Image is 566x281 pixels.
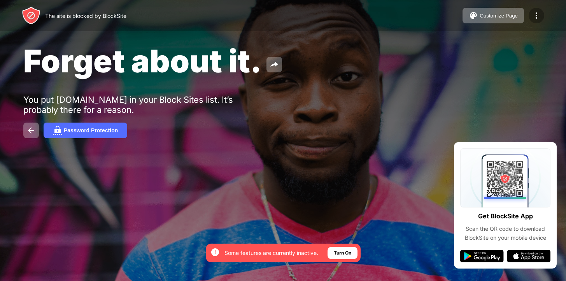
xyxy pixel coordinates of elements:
div: The site is blocked by BlockSite [45,12,126,19]
div: Customize Page [480,13,518,19]
img: app-store.svg [507,250,550,262]
img: menu-icon.svg [532,11,541,20]
img: header-logo.svg [22,6,40,25]
img: google-play.svg [460,250,504,262]
span: Forget about it. [23,42,262,80]
div: You put [DOMAIN_NAME] in your Block Sites list. It’s probably there for a reason. [23,95,264,115]
img: error-circle-white.svg [210,248,220,257]
button: Password Protection [44,123,127,138]
img: password.svg [53,126,62,135]
img: pallet.svg [469,11,478,20]
button: Customize Page [463,8,524,23]
img: share.svg [270,60,279,69]
div: Get BlockSite App [478,211,533,222]
div: Scan the QR code to download BlockSite on your mobile device [460,225,550,242]
div: Some features are currently inactive. [224,249,318,257]
div: Turn On [334,249,351,257]
img: back.svg [26,126,36,135]
div: Password Protection [64,127,118,133]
